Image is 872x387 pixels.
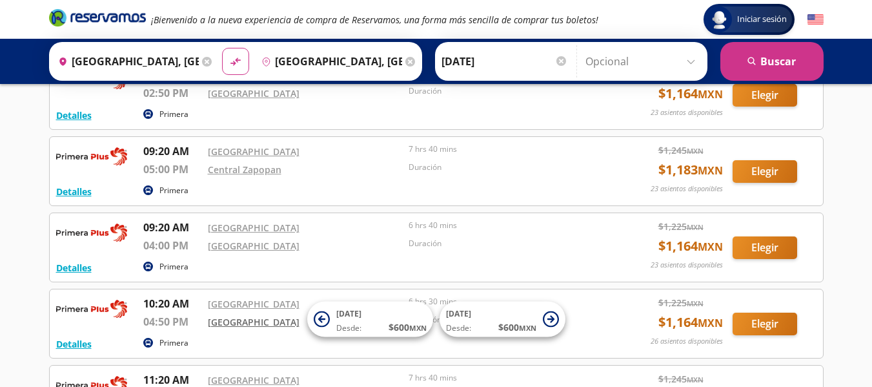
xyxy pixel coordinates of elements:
button: Elegir [733,313,797,335]
span: $ 1,164 [658,236,723,256]
a: [GEOGRAPHIC_DATA] [208,87,299,99]
p: Duración [409,238,603,249]
small: MXN [687,146,704,156]
a: [GEOGRAPHIC_DATA] [208,222,299,234]
p: 7 hrs 40 mins [409,372,603,384]
p: 23 asientos disponibles [651,183,723,194]
small: MXN [409,323,427,333]
small: MXN [698,316,723,330]
a: [GEOGRAPHIC_DATA] [208,298,299,310]
span: $ 1,225 [658,220,704,233]
button: English [807,12,824,28]
a: [GEOGRAPHIC_DATA] [208,145,299,158]
button: Detalles [56,337,92,351]
button: Buscar [720,42,824,81]
p: 05:00 PM [143,162,201,177]
a: Central Zapopan [208,163,281,176]
button: Elegir [733,236,797,259]
a: Brand Logo [49,8,146,31]
p: 23 asientos disponibles [651,260,723,271]
a: [GEOGRAPHIC_DATA] [208,374,299,386]
p: 09:20 AM [143,220,201,235]
span: $ 1,245 [658,143,704,157]
span: [DATE] [446,308,471,319]
span: $ 600 [498,320,536,334]
img: RESERVAMOS [56,143,127,169]
i: Brand Logo [49,8,146,27]
button: [DATE]Desde:$600MXN [440,302,565,337]
button: Detalles [56,185,92,198]
small: MXN [687,298,704,308]
small: MXN [687,375,704,384]
button: Elegir [733,84,797,107]
span: Iniciar sesión [732,13,792,26]
small: MXN [698,87,723,101]
p: 23 asientos disponibles [651,107,723,118]
small: MXN [698,240,723,254]
button: Elegir [733,160,797,183]
p: 6 hrs 40 mins [409,220,603,231]
span: $ 1,164 [658,313,723,332]
button: Detalles [56,261,92,275]
p: 04:50 PM [143,314,201,329]
img: RESERVAMOS [56,220,127,246]
p: 04:00 PM [143,238,201,253]
span: $ 1,245 [658,372,704,386]
p: Duración [409,162,603,173]
input: Opcional [585,45,701,78]
p: Duración [409,85,603,97]
input: Buscar Destino [256,45,402,78]
p: 26 asientos disponibles [651,336,723,347]
span: $ 1,164 [658,84,723,103]
span: Desde: [336,322,361,334]
span: $ 600 [389,320,427,334]
button: Detalles [56,109,92,122]
span: $ 1,225 [658,296,704,309]
button: [DATE]Desde:$600MXN [307,302,433,337]
input: Buscar Origen [53,45,199,78]
p: Primera [159,109,188,120]
p: Primera [159,185,188,196]
p: 02:50 PM [143,85,201,101]
small: MXN [687,222,704,232]
em: ¡Bienvenido a la nueva experiencia de compra de Reservamos, una forma más sencilla de comprar tus... [151,14,598,26]
a: [GEOGRAPHIC_DATA] [208,316,299,328]
p: Primera [159,337,188,349]
p: 7 hrs 40 mins [409,143,603,155]
a: [GEOGRAPHIC_DATA] [208,240,299,252]
span: Desde: [446,322,471,334]
img: RESERVAMOS [56,296,127,322]
span: $ 1,183 [658,160,723,180]
small: MXN [519,323,536,333]
p: Primera [159,261,188,273]
p: 6 hrs 30 mins [409,296,603,308]
p: 10:20 AM [143,296,201,311]
input: Elegir Fecha [441,45,568,78]
span: [DATE] [336,308,361,319]
p: 09:20 AM [143,143,201,159]
small: MXN [698,163,723,178]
